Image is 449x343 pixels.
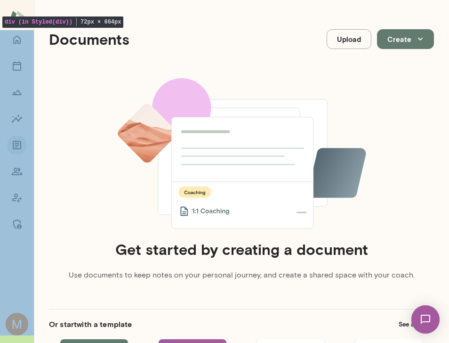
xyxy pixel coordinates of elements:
img: Mento [9,6,24,24]
button: Manage [8,215,26,234]
button: See all [393,317,434,332]
h4: Documents [49,30,129,48]
img: empty [115,78,368,229]
button: Members [8,162,26,181]
button: Documents [8,136,26,155]
p: Use documents to keep notes on your personal journey, and create a shared space with your coach. [69,269,415,281]
button: Home [8,30,26,49]
button: Create [377,29,434,49]
button: Sessions [8,57,26,75]
h4: Get started by creating a document [115,240,368,258]
button: Insights [8,109,26,128]
button: Upload [327,29,371,49]
button: Growth Plan [8,83,26,102]
img: Manuel Odendahl [6,313,28,335]
h6: Or start with a template [49,318,132,330]
button: Coach app [8,188,26,207]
